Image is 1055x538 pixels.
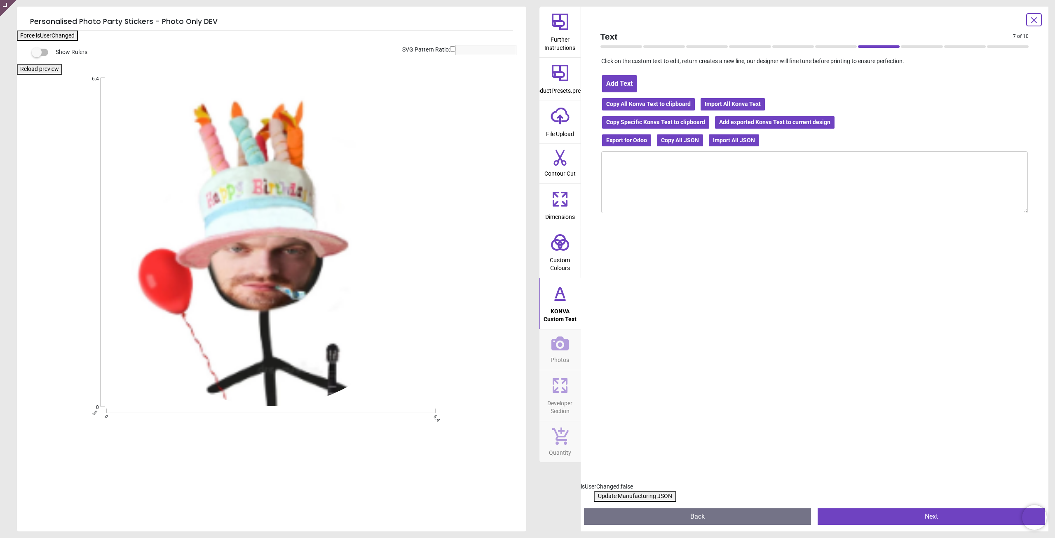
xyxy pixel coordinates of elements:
[540,252,580,273] span: Custom Colours
[539,58,581,101] button: productPresets.preset
[539,101,581,144] button: File Upload
[30,13,513,31] h5: Personalised Photo Party Stickers - Photo Only DEV
[601,115,710,129] button: Copy Specific Konva Text to clipboard
[545,209,575,221] span: Dimensions
[539,370,581,421] button: Developer Section
[544,166,576,178] span: Contour Cut
[539,144,581,183] button: Contour Cut
[584,508,811,525] button: Back
[601,97,696,111] button: Copy All Konva Text to clipboard
[601,74,638,93] button: Add Text
[1013,33,1029,40] span: 7 of 10
[540,32,580,52] span: Further Instructions
[539,278,581,329] button: KONVA Custom Text
[83,404,99,411] span: 0
[714,115,835,129] button: Add exported Konva Text to current design
[601,134,652,148] button: Export for Odoo
[818,508,1045,525] button: Next
[708,134,760,148] button: Import All JSON
[540,395,580,416] span: Developer Section
[551,352,569,364] span: Photos
[431,413,437,419] span: 6.4
[656,134,704,148] button: Copy All JSON
[37,47,526,57] div: Show Rulers
[402,46,450,54] label: SVG Pattern Ratio:
[539,227,581,278] button: Custom Colours
[600,31,1013,42] span: Text
[539,7,581,57] button: Further Instructions
[531,83,588,95] span: productPresets.preset
[540,303,580,324] span: KONVA Custom Text
[103,413,108,419] span: 0
[83,75,99,82] span: 6.4
[546,126,574,139] span: File Upload
[581,483,1049,491] div: isUserChanged: false
[539,421,581,463] button: Quantity
[549,445,571,457] span: Quantity
[700,97,766,111] button: Import All Konva Text
[539,329,581,370] button: Photos
[91,409,98,416] span: cm
[17,31,78,41] button: Force isUserChanged
[17,64,62,75] button: Reload preview
[594,491,676,502] button: Update Manufacturing JSON
[539,184,581,227] button: Dimensions
[594,57,1036,66] p: Click on the custom text to edit, return creates a new line, our designer will fine tune before p...
[1022,505,1047,530] iframe: Brevo live chat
